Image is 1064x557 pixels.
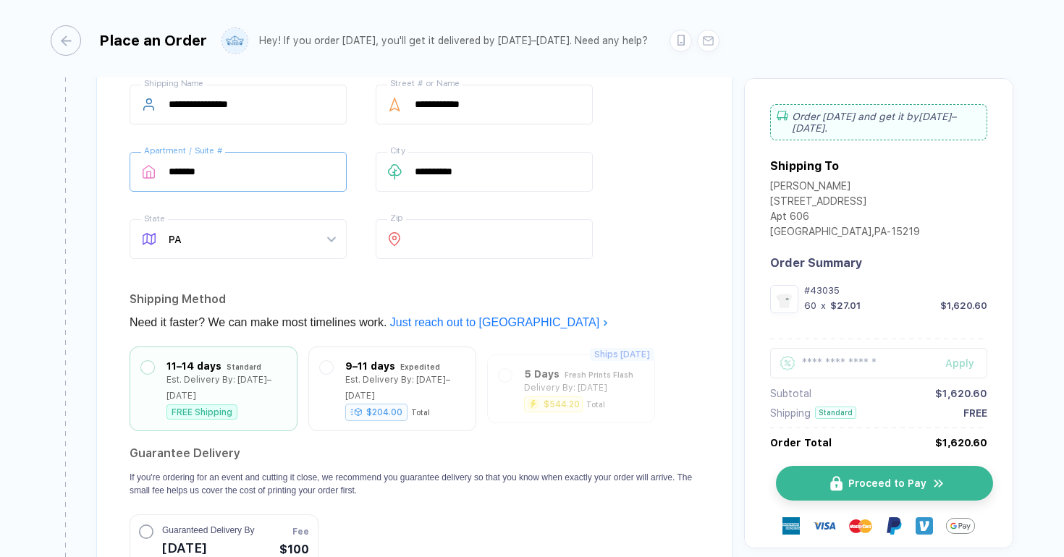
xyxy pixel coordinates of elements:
div: Est. Delivery By: [DATE]–[DATE] [166,372,286,404]
img: Paypal [885,517,903,535]
div: $1,620.60 [935,388,987,399]
div: Standard [815,407,856,419]
img: visa [813,514,836,537]
div: Order Total [770,437,832,448]
div: Standard [227,359,261,375]
p: If you're ordering for an event and cutting it close, we recommend you guarantee delivery so that... [130,471,699,497]
div: Shipping To [770,159,839,173]
img: user profile [222,28,248,54]
div: Hey! If you order [DATE], you'll get it delivered by [DATE]–[DATE]. Need any help? [259,35,648,47]
div: Place an Order [99,32,207,49]
div: Shipping [770,407,811,419]
div: $1,620.60 [940,300,987,311]
img: icon [932,477,945,490]
button: iconProceed to Payicon [776,466,993,501]
div: #43035 [804,285,987,296]
div: FREE [963,407,987,419]
div: x [819,300,827,311]
a: Just reach out to [GEOGRAPHIC_DATA] [390,316,609,328]
div: 11–14 days [166,358,221,374]
span: PA [169,220,335,258]
div: Order Summary [770,256,987,270]
div: 11–14 days StandardEst. Delivery By: [DATE]–[DATE]FREE Shipping [141,358,286,420]
div: Subtotal [770,388,811,399]
img: master-card [849,514,872,537]
div: Shipping Method [130,288,699,311]
img: express [782,517,800,535]
div: Need it faster? We can make most timelines work. [130,311,699,334]
div: FREE Shipping [166,404,237,420]
span: Proceed to Pay [848,477,926,489]
img: GPay [946,511,975,540]
div: $1,620.60 [935,437,987,448]
span: Guaranteed Delivery By [162,524,254,537]
div: 9–11 days ExpeditedEst. Delivery By: [DATE]–[DATE]$204.00Total [320,358,465,420]
div: 9–11 days [345,358,395,374]
div: Expedited [400,359,440,375]
img: icon [830,476,843,491]
h2: Guarantee Delivery [130,442,699,465]
img: Venmo [916,517,933,535]
div: Total [411,408,430,417]
div: $27.01 [830,300,861,311]
div: [STREET_ADDRESS] [770,195,920,211]
div: Apply [945,357,987,369]
span: Fee [292,525,309,538]
div: [GEOGRAPHIC_DATA] , PA - 15219 [770,226,920,241]
button: Apply [927,348,987,378]
div: Order [DATE] and get it by [DATE]–[DATE] . [770,104,987,140]
img: 1753971631526kvyhl_nt_front.png [774,289,795,310]
div: Apt 606 [770,211,920,226]
div: $204.00 [345,404,408,421]
div: 60 [804,300,816,311]
div: [PERSON_NAME] [770,180,920,195]
div: Est. Delivery By: [DATE]–[DATE] [345,372,465,404]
